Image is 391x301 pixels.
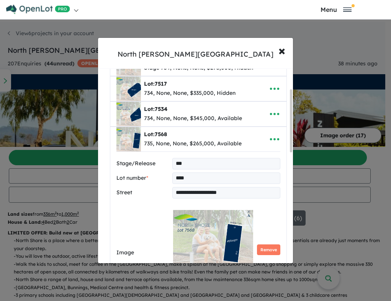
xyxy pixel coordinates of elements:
[144,89,236,98] div: 734, None, None, $335,000, Hidden
[144,106,167,112] b: Lot:
[116,188,169,197] label: Street
[155,131,167,138] span: 7568
[116,102,141,126] img: North%20Shore%20-%20Burdell%20-%20Lot%207534___1757904884.png
[144,80,167,87] b: Lot:
[155,80,167,87] span: 7517
[173,202,253,278] img: North Shore - Burdell - Lot 7568
[288,6,383,13] button: Toggle navigation
[6,5,70,14] img: Openlot PRO Logo White
[155,106,167,112] span: 7534
[144,114,242,123] div: 734, None, None, $345,000, Available
[116,248,170,257] label: Image
[257,244,280,255] button: Remove
[116,127,141,151] img: North%20Shore%20-%20Burdell%20-%20Lot%207568___1757905960.png
[278,42,285,59] span: ×
[118,49,273,59] div: North [PERSON_NAME][GEOGRAPHIC_DATA]
[116,76,141,101] img: North%20Shore%20-%20Burdell%20-%20Lot%207517___1756770600.png
[116,174,169,183] label: Lot number
[116,159,169,168] label: Stage/Release
[144,139,242,148] div: 735, None, None, $265,000, Available
[144,131,167,138] b: Lot:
